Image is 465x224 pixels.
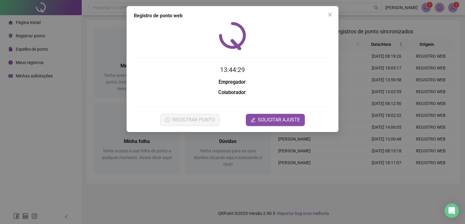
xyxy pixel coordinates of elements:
[218,90,246,95] strong: Colaborador
[134,12,331,19] div: Registro de ponto web
[220,66,245,73] time: 13:44:29
[219,22,246,50] img: QRPoint
[134,89,331,97] h3: :
[246,114,305,126] button: editSOLICITAR AJUSTE
[325,10,335,19] button: Close
[251,117,256,122] span: edit
[444,203,459,218] div: Open Intercom Messenger
[328,12,332,17] span: close
[219,79,246,85] strong: Empregador
[160,114,220,126] button: REGISTRAR PONTO
[258,116,300,124] span: SOLICITAR AJUSTE
[134,78,331,86] h3: :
